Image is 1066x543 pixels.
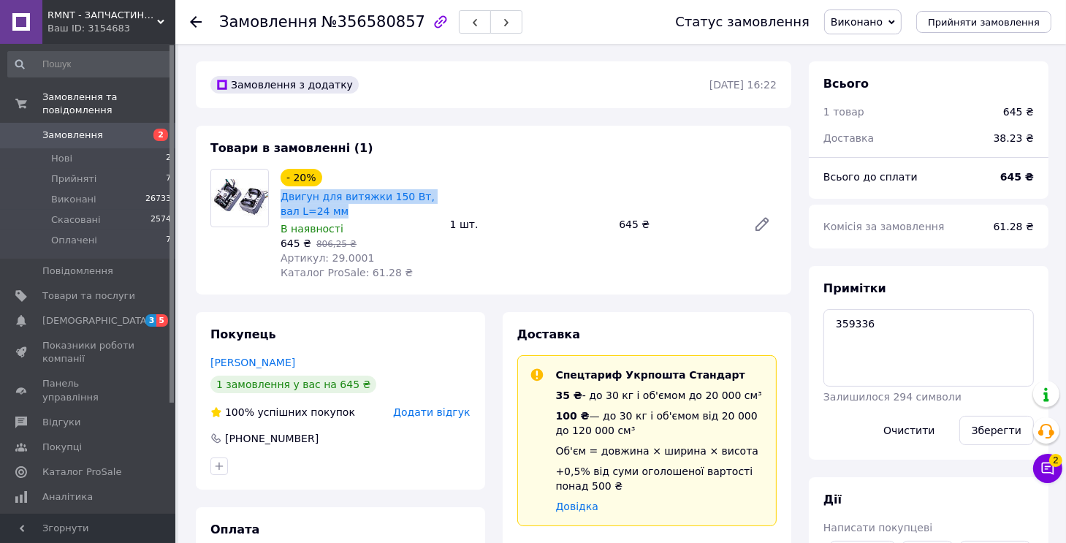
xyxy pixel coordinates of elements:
[210,76,359,94] div: Замовлення з додатку
[190,15,202,29] div: Повернутися назад
[281,267,413,278] span: Каталог ProSale: 61.28 ₴
[959,416,1034,445] button: Зберегти
[225,406,254,418] span: 100%
[211,179,268,216] img: Двигун для витяжки 150 Вт, вал L=24 мм
[517,327,581,341] span: Доставка
[556,464,765,493] div: +0,5% від суми оголошеної вартості понад 500 ₴
[1003,105,1034,119] div: 645 ₴
[145,193,171,206] span: 26733
[994,221,1034,232] span: 61.28 ₴
[675,15,810,29] div: Статус замовлення
[42,314,151,327] span: [DEMOGRAPHIC_DATA]
[556,409,765,438] div: — до 30 кг і об'ємом від 20 000 до 120 000 см³
[42,490,93,504] span: Аналітика
[823,221,945,232] span: Комісія за замовлення
[1000,171,1034,183] b: 645 ₴
[823,522,932,533] span: Написати покупцеві
[51,152,72,165] span: Нові
[210,405,355,419] div: успішних покупок
[156,314,168,327] span: 5
[1033,454,1062,483] button: Чат з покупцем2
[823,281,886,295] span: Примітки
[928,17,1040,28] span: Прийняти замовлення
[556,501,598,512] a: Довідка
[823,77,869,91] span: Всього
[51,234,97,247] span: Оплачені
[281,252,374,264] span: Артикул: 29.0001
[556,369,745,381] span: Спецтариф Укрпошта Стандарт
[281,169,322,186] div: - 20%
[556,444,765,458] div: Об'єм = довжина × ширина × висота
[42,377,135,403] span: Панель управління
[444,214,614,235] div: 1 шт.
[42,416,80,429] span: Відгуки
[281,238,311,249] span: 645 ₴
[42,339,135,365] span: Показники роботи компанії
[51,172,96,186] span: Прийняті
[321,13,425,31] span: №356580857
[823,106,864,118] span: 1 товар
[166,152,171,165] span: 2
[145,314,157,327] span: 3
[47,9,157,22] span: RMNT - ЗАПЧАСТИНИ ПОБУТ
[210,376,376,393] div: 1 замовлення у вас на 645 ₴
[556,410,590,422] span: 100 ₴
[613,214,742,235] div: 645 ₴
[210,357,295,368] a: [PERSON_NAME]
[42,129,103,142] span: Замовлення
[823,493,842,506] span: Дії
[219,13,317,31] span: Замовлення
[51,193,96,206] span: Виконані
[166,234,171,247] span: 7
[556,390,582,401] span: 35 ₴
[51,213,101,227] span: Скасовані
[281,223,343,235] span: В наявності
[42,91,175,117] span: Замовлення та повідомлення
[556,388,765,403] div: - до 30 кг і об'ємом до 20 000 см³
[166,172,171,186] span: 7
[823,391,962,403] span: Залишилося 294 символи
[7,51,172,77] input: Пошук
[210,327,276,341] span: Покупець
[281,191,435,217] a: Двигун для витяжки 150 Вт, вал L=24 мм
[210,141,373,155] span: Товари в замовленні (1)
[823,132,874,144] span: Доставка
[823,309,1034,387] textarea: 359336
[316,239,357,249] span: 806,25 ₴
[1049,453,1062,466] span: 2
[42,466,121,479] span: Каталог ProSale
[985,122,1043,154] div: 38.23 ₴
[210,523,259,536] span: Оплата
[709,79,777,91] time: [DATE] 16:22
[42,265,113,278] span: Повідомлення
[393,406,470,418] span: Додати відгук
[871,416,948,445] button: Очистити
[224,431,320,446] div: [PHONE_NUMBER]
[916,11,1051,33] button: Прийняти замовлення
[747,210,777,239] a: Редагувати
[47,22,175,35] div: Ваш ID: 3154683
[823,171,918,183] span: Всього до сплати
[42,289,135,303] span: Товари та послуги
[831,16,883,28] span: Виконано
[151,213,171,227] span: 2574
[42,441,82,454] span: Покупці
[153,129,168,141] span: 2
